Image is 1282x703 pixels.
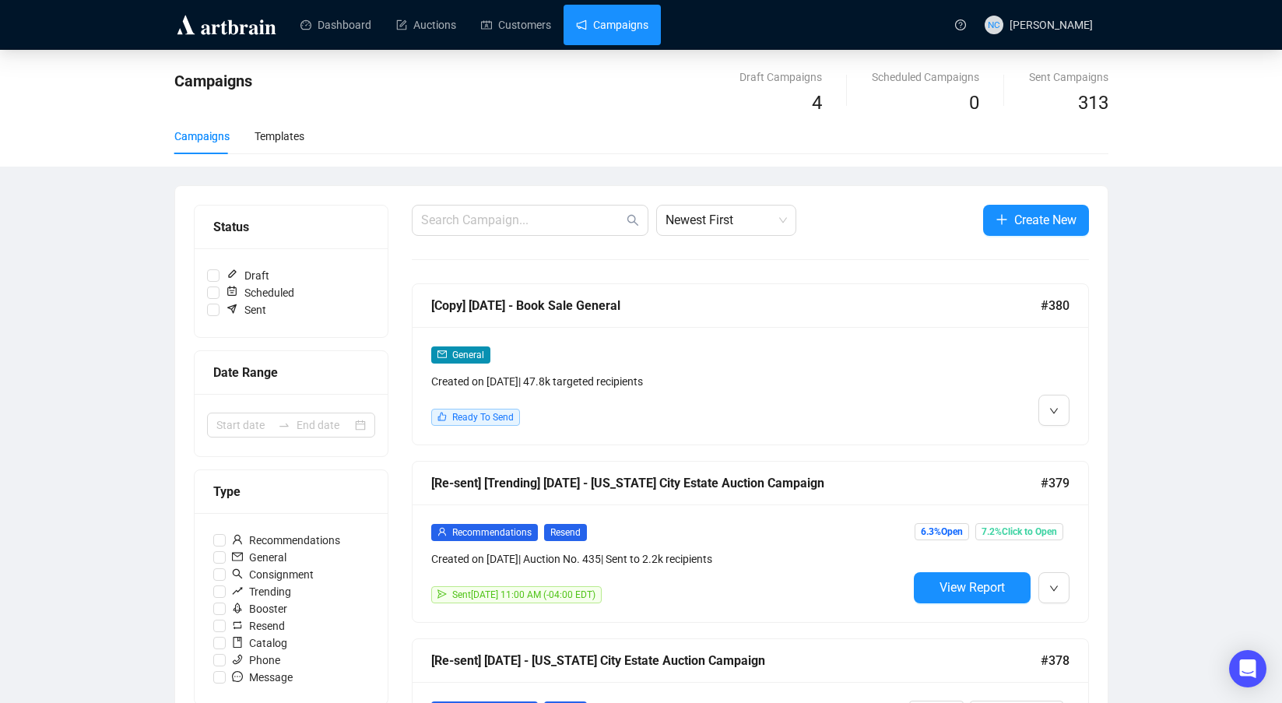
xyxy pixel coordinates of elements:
[226,549,293,566] span: General
[431,296,1041,315] div: [Copy] [DATE] - Book Sale General
[232,654,243,665] span: phone
[300,5,371,45] a: Dashboard
[421,211,623,230] input: Search Campaign...
[452,350,484,360] span: General
[226,634,293,652] span: Catalog
[226,617,291,634] span: Resend
[975,523,1063,540] span: 7.2% Click to Open
[213,482,369,501] div: Type
[431,651,1041,670] div: [Re-sent] [DATE] - [US_STATE] City Estate Auction Campaign
[452,527,532,538] span: Recommendations
[812,92,822,114] span: 4
[452,412,514,423] span: Ready To Send
[213,363,369,382] div: Date Range
[232,671,243,682] span: message
[278,419,290,431] span: swap-right
[226,652,286,669] span: Phone
[1229,650,1266,687] div: Open Intercom Messenger
[396,5,456,45] a: Auctions
[988,17,1000,32] span: NC
[576,5,648,45] a: Campaigns
[232,568,243,579] span: search
[431,550,908,568] div: Created on [DATE] | Auction No. 435 | Sent to 2.2k recipients
[1078,92,1108,114] span: 313
[666,206,787,235] span: Newest First
[1041,296,1070,315] span: #380
[1014,210,1077,230] span: Create New
[544,524,587,541] span: Resend
[226,566,320,583] span: Consignment
[940,580,1005,595] span: View Report
[278,419,290,431] span: to
[232,585,243,596] span: rise
[226,669,299,686] span: Message
[431,373,908,390] div: Created on [DATE] | 47.8k targeted recipients
[431,473,1041,493] div: [Re-sent] [Trending] [DATE] - [US_STATE] City Estate Auction Campaign
[232,637,243,648] span: book
[739,69,822,86] div: Draft Campaigns
[255,128,304,145] div: Templates
[412,461,1089,623] a: [Re-sent] [Trending] [DATE] - [US_STATE] City Estate Auction Campaign#379userRecommendationsResen...
[226,532,346,549] span: Recommendations
[297,417,352,434] input: End date
[983,205,1089,236] button: Create New
[1010,19,1093,31] span: [PERSON_NAME]
[915,523,969,540] span: 6.3% Open
[437,350,447,359] span: mail
[213,217,369,237] div: Status
[412,283,1089,445] a: [Copy] [DATE] - Book Sale General#380mailGeneralCreated on [DATE]| 47.8k targeted recipientslikeR...
[174,72,252,90] span: Campaigns
[220,284,300,301] span: Scheduled
[452,589,595,600] span: Sent [DATE] 11:00 AM (-04:00 EDT)
[627,214,639,227] span: search
[216,417,272,434] input: Start date
[481,5,551,45] a: Customers
[220,267,276,284] span: Draft
[1041,651,1070,670] span: #378
[437,412,447,421] span: like
[232,534,243,545] span: user
[437,527,447,536] span: user
[872,69,979,86] div: Scheduled Campaigns
[174,12,279,37] img: logo
[1041,473,1070,493] span: #379
[996,213,1008,226] span: plus
[232,620,243,631] span: retweet
[1049,584,1059,593] span: down
[969,92,979,114] span: 0
[226,600,293,617] span: Booster
[174,128,230,145] div: Campaigns
[437,589,447,599] span: send
[220,301,272,318] span: Sent
[232,551,243,562] span: mail
[232,603,243,613] span: rocket
[1029,69,1108,86] div: Sent Campaigns
[226,583,297,600] span: Trending
[1049,406,1059,416] span: down
[955,19,966,30] span: question-circle
[914,572,1031,603] button: View Report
